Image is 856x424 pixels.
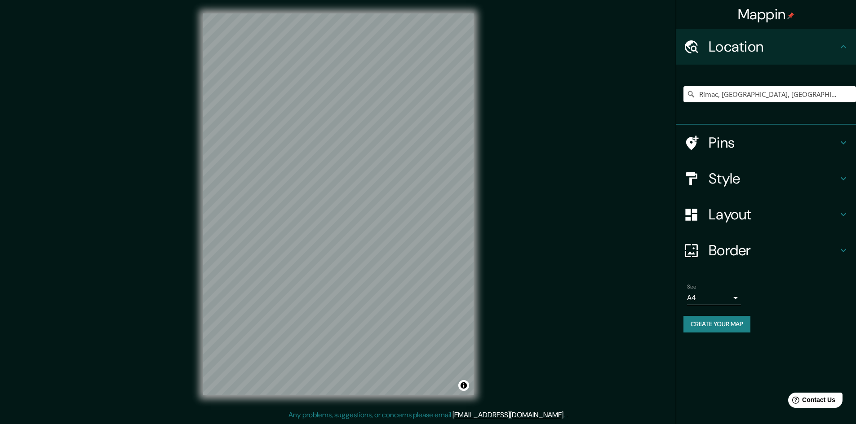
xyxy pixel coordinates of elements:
div: A4 [687,291,741,305]
label: Size [687,283,696,291]
div: Border [676,232,856,268]
button: Create your map [683,316,750,332]
div: . [566,410,568,420]
div: Pins [676,125,856,161]
h4: Border [709,241,838,259]
h4: Location [709,38,838,56]
h4: Pins [709,134,838,152]
img: pin-icon.png [787,12,794,19]
canvas: Map [203,13,474,395]
a: [EMAIL_ADDRESS][DOMAIN_NAME] [452,410,563,420]
iframe: Help widget launcher [776,389,846,414]
h4: Mappin [738,5,795,23]
h4: Style [709,170,838,188]
p: Any problems, suggestions, or concerns please email . [288,410,565,420]
div: Layout [676,197,856,232]
div: Location [676,29,856,65]
button: Toggle attribution [458,380,469,391]
h4: Layout [709,205,838,223]
div: Style [676,161,856,197]
input: Pick your city or area [683,86,856,102]
div: . [565,410,566,420]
